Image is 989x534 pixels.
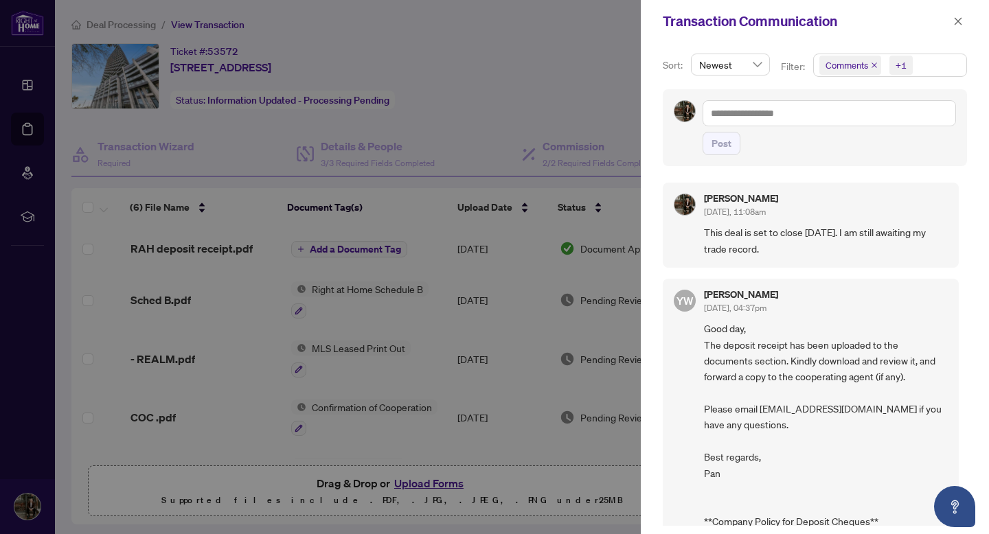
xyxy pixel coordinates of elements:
span: Comments [826,58,868,72]
span: close [953,16,963,26]
p: Filter: [781,59,807,74]
span: [DATE], 11:08am [704,207,766,217]
p: Sort: [663,58,685,73]
span: This deal is set to close [DATE]. I am still awaiting my trade record. [704,224,948,257]
h5: [PERSON_NAME] [704,290,778,299]
span: [DATE], 04:37pm [704,303,766,313]
span: YW [677,292,694,309]
button: Post [703,132,740,155]
h5: [PERSON_NAME] [704,194,778,203]
img: Profile Icon [674,194,695,215]
img: Profile Icon [674,101,695,121]
div: Transaction Communication [663,11,949,32]
div: +1 [896,58,907,72]
span: Newest [699,54,762,75]
span: close [871,62,878,69]
button: Open asap [934,486,975,527]
span: Comments [819,56,881,75]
